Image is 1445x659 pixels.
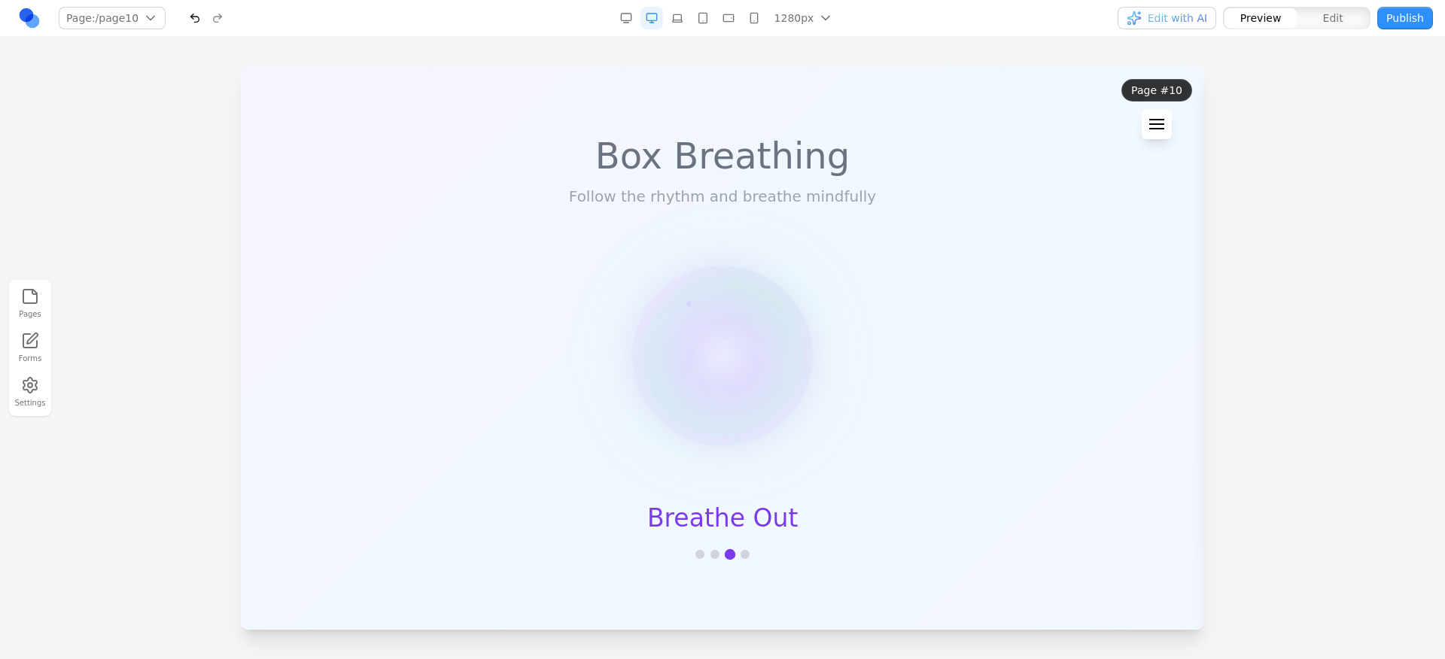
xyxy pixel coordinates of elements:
iframe: Preview [241,67,1204,630]
button: Tablet [692,7,714,29]
button: Publish [1377,7,1433,29]
button: 1280px [768,7,837,29]
button: Desktop Wide [615,7,637,29]
h1: Box Breathing [328,71,635,107]
span: Edit with AI [1148,11,1207,26]
span: Edit [1323,11,1343,26]
p: Follow the rhythm and breathe mindfully [328,119,635,140]
p: Breathe Out [406,436,557,466]
span: Preview [1240,11,1282,26]
button: Mobile Landscape [717,7,740,29]
button: Pages [14,284,47,323]
a: Forms [14,329,47,367]
button: Desktop [640,7,663,29]
button: Settings [14,373,47,411]
button: Page:/page10 [59,7,166,29]
button: Mobile [743,7,765,29]
button: Laptop [666,7,689,29]
button: Edit with AI [1118,7,1216,29]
